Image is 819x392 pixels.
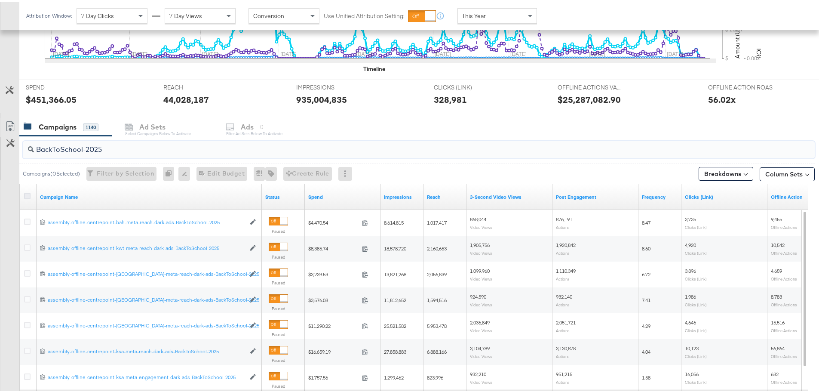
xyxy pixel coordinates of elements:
[470,240,490,247] span: 1,905,756
[296,92,347,104] div: 935,004,835
[40,192,258,199] a: Your campaign name.
[470,266,490,272] span: 1,099,960
[253,10,284,18] span: Conversion
[427,218,447,224] span: 1,017,417
[685,240,696,247] span: 4,920
[755,46,763,57] text: ROI
[384,295,406,302] span: 11,812,652
[771,343,785,350] span: 56,864
[771,369,779,376] span: 682
[685,292,696,298] span: 1,986
[642,244,650,250] span: 8.60
[642,269,650,276] span: 6.72
[771,300,797,306] sub: Offline Actions
[556,275,570,280] sub: Actions
[685,223,707,228] sub: Clicks (Link)
[556,192,635,199] a: The number of actions related to your Page's posts as a result of your ad.
[685,275,707,280] sub: Clicks (Link)
[470,378,492,383] sub: Video Views
[26,11,72,17] div: Attribution Window:
[308,218,359,224] span: $4,470.54
[642,192,678,199] a: The average number of times your ad was served to each person.
[685,249,707,254] sub: Clicks (Link)
[685,352,707,357] sub: Clicks (Link)
[169,10,202,18] span: 7 Day Views
[556,214,572,221] span: 876,191
[470,300,492,306] sub: Video Views
[771,318,785,324] span: 15,516
[163,92,209,104] div: 44,028,187
[308,269,359,276] span: $3,239.53
[384,192,420,199] a: The number of times your ad was served. On mobile apps an ad is counted as served the first time ...
[427,192,463,199] a: The number of people your ad was served to.
[427,321,447,327] span: 5,953,478
[556,249,570,254] sub: Actions
[708,92,736,104] div: 56.02x
[558,92,621,104] div: $25,287,082.90
[384,269,406,276] span: 13,821,268
[384,321,406,327] span: 25,521,582
[685,343,699,350] span: 10,123
[556,223,570,228] sub: Actions
[48,217,245,225] a: assembly-offline-centrepoint-bah-meta-reach-dark-ads-BackToSchool-2025
[733,19,741,57] text: Amount (USD)
[470,192,549,199] a: The number of times your video was viewed for 3 seconds or more.
[427,269,447,276] span: 2,056,839
[384,347,406,353] span: 27,858,883
[470,249,492,254] sub: Video Views
[48,243,245,250] a: assembly-offline-centrepoint-kwt-meta-reach-dark-ads-BackToSchool-2025
[427,295,447,302] span: 1,594,516
[642,218,650,224] span: 8.47
[308,373,359,379] span: $1,757.56
[269,278,288,284] label: Paused
[685,369,699,376] span: 16,056
[685,192,764,199] a: The number of clicks on links appearing on your ad or Page that direct people to your sites off F...
[771,378,797,383] sub: Offline Actions
[296,82,361,90] span: IMPRESSIONS
[470,369,486,376] span: 932,210
[81,10,114,18] span: 7 Day Clicks
[48,346,245,353] div: assembly-offline-centrepoint-ksa-meta-reach-dark-ads-BackToSchool-2025
[308,244,359,250] span: $8,385.74
[384,244,406,250] span: 18,578,720
[558,82,622,90] span: OFFLINE ACTIONS VALUE
[556,300,570,306] sub: Actions
[556,369,572,376] span: 951,215
[470,223,492,228] sub: Video Views
[48,321,245,327] div: assembly-offline-centrepoint-[GEOGRAPHIC_DATA]-meta-reach-dark-ads-BackToSchool-2025
[269,304,288,310] label: Paused
[771,240,785,247] span: 10,542
[434,82,498,90] span: CLICKS (LINK)
[308,295,359,302] span: $3,576.08
[48,372,245,380] a: assembly-offline-centrepoint-ksa-meta-engagement-dark-ads-BackToSchool-2025
[470,275,492,280] sub: Video Views
[708,82,773,90] span: OFFLINE ACTION ROAS
[556,266,576,272] span: 1,110,349
[642,373,650,379] span: 1.58
[470,352,492,357] sub: Video Views
[269,382,288,387] label: Paused
[771,223,797,228] sub: Offline Actions
[324,10,405,19] label: Use Unified Attribution Setting:
[269,330,288,336] label: Paused
[308,321,359,327] span: $11,290.22
[48,321,245,328] a: assembly-offline-centrepoint-[GEOGRAPHIC_DATA]-meta-reach-dark-ads-BackToSchool-2025
[462,10,486,18] span: This Year
[308,347,359,353] span: $16,659.19
[556,240,576,247] span: 1,920,842
[269,227,288,232] label: Paused
[771,266,782,272] span: 4,659
[265,192,301,199] a: Shows the current state of your Ad Campaign.
[23,168,80,176] div: Campaigns ( 0 Selected)
[269,253,288,258] label: Paused
[556,292,572,298] span: 932,140
[760,166,815,179] button: Column Sets
[699,165,753,179] button: Breakdowns
[556,352,570,357] sub: Actions
[427,244,447,250] span: 2,160,653
[685,300,707,306] sub: Clicks (Link)
[163,82,228,90] span: REACH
